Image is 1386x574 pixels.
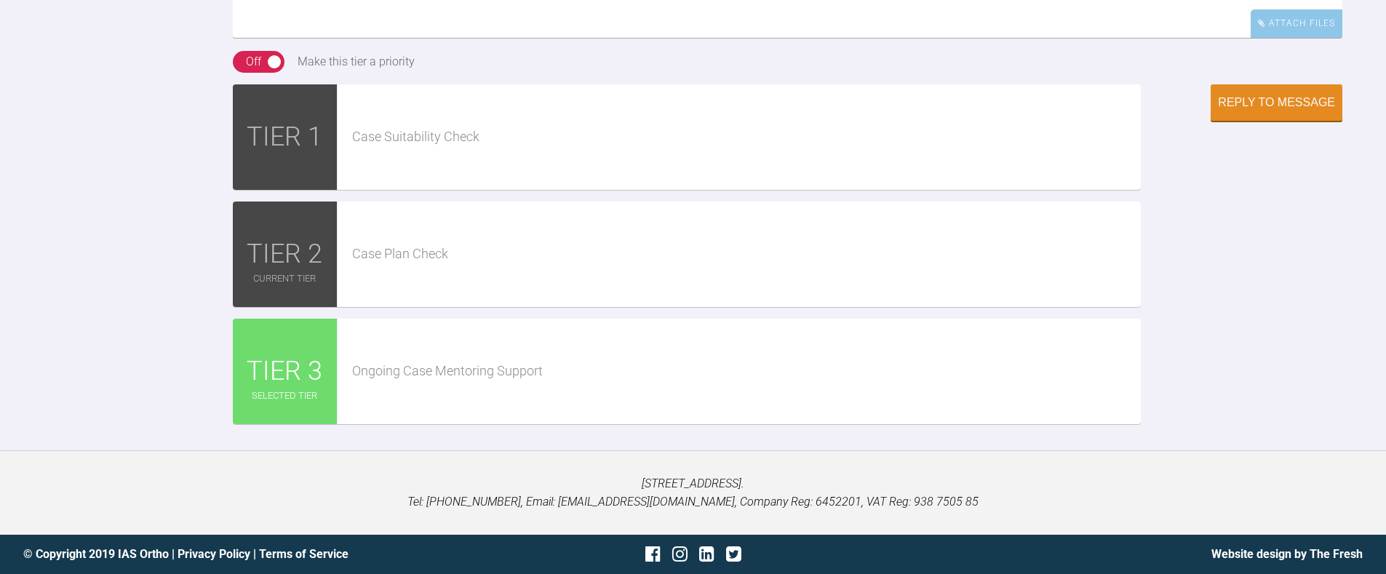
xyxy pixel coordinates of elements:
[246,52,261,71] div: Off
[1211,84,1342,120] button: Reply to Message
[352,126,1142,147] div: Case Suitability Check
[259,547,349,561] a: Terms of Service
[352,360,1142,381] div: Ongoing Case Mentoring Support
[247,116,322,158] span: TIER 1
[178,547,250,561] a: Privacy Policy
[247,233,322,275] span: TIER 2
[352,243,1142,264] div: Case Plan Check
[298,52,415,71] div: Make this tier a priority
[247,350,322,392] span: TIER 3
[23,474,1363,511] p: [STREET_ADDRESS]. Tel: [PHONE_NUMBER], Email: [EMAIL_ADDRESS][DOMAIN_NAME], Company Reg: 6452201,...
[1211,547,1363,561] a: Website design by The Fresh
[23,545,470,564] div: © Copyright 2019 IAS Ortho | |
[1218,95,1335,108] div: Reply to Message
[1251,9,1342,38] div: Attach Files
